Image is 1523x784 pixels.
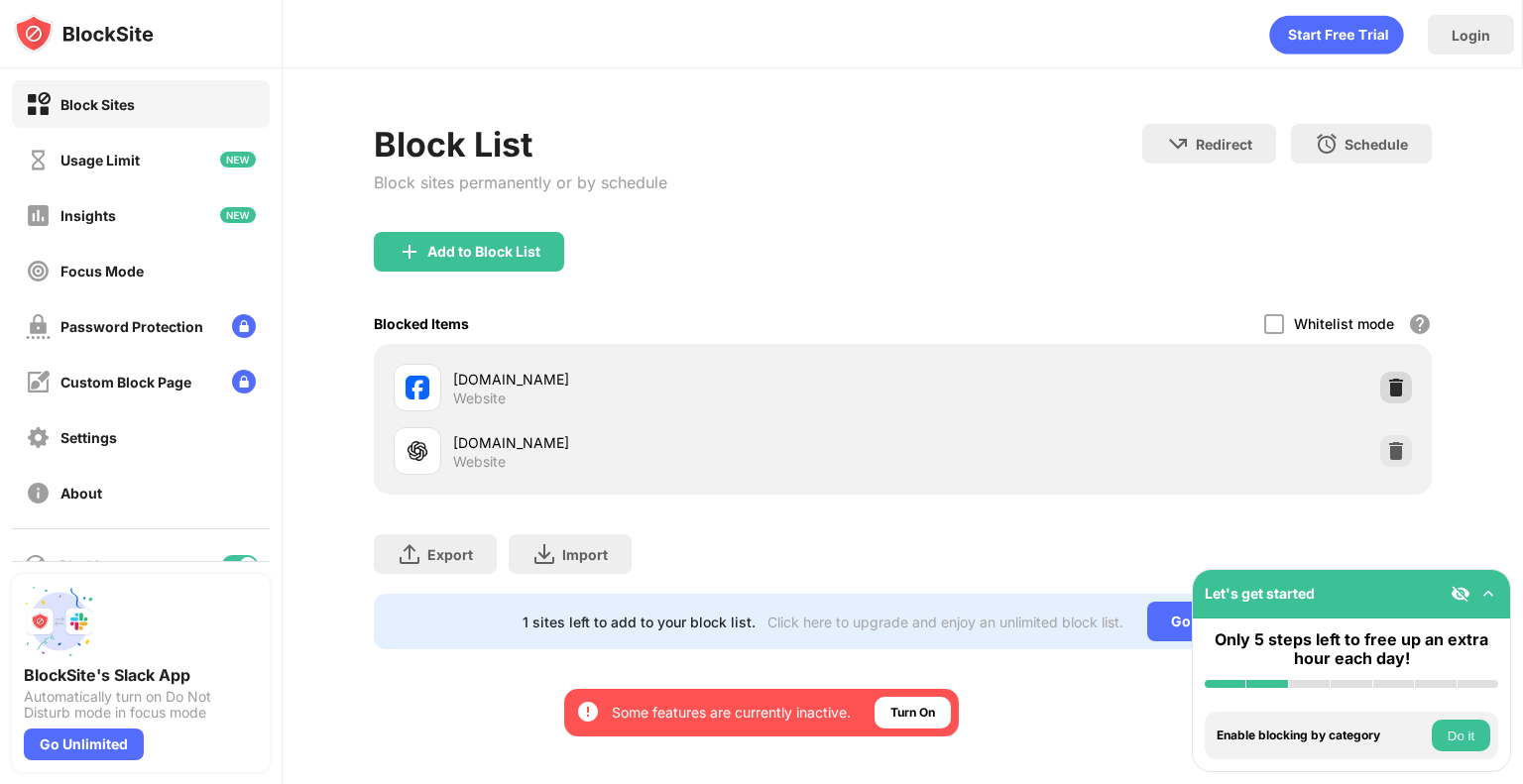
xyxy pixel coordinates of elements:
div: Import [562,546,608,563]
div: About [60,485,102,502]
button: Do it [1432,720,1490,751]
div: BlockSite's Slack App [24,665,258,685]
img: favicons [406,439,429,463]
div: Add to Block List [427,244,540,260]
div: Only 5 steps left to free up an extra hour each day! [1205,630,1498,668]
div: 1 sites left to add to your block list. [523,614,756,630]
div: Blocked Items [374,315,469,332]
img: lock-menu.svg [232,314,256,338]
img: new-icon.svg [220,152,256,168]
div: Login [1452,27,1490,44]
img: blocking-icon.svg [24,553,48,577]
div: Settings [60,429,117,446]
div: Enable blocking by category [1217,728,1427,742]
img: error-circle-white.svg [576,700,600,724]
div: Website [453,390,506,407]
div: Turn On [890,703,935,723]
div: Focus Mode [60,263,144,280]
div: Go Unlimited [24,728,144,760]
div: Block Sites [60,96,135,113]
div: Whitelist mode [1294,315,1394,332]
img: block-on.svg [26,92,51,117]
div: Automatically turn on Do Not Disturb mode in focus mode [24,689,258,721]
div: Some features are currently inactive. [612,703,851,723]
div: Insights [60,207,116,224]
div: Custom Block Page [60,374,191,391]
img: customize-block-page-off.svg [26,370,51,394]
img: logo-blocksite.svg [14,14,154,54]
img: about-off.svg [26,481,51,505]
div: Block List [374,124,667,165]
div: [DOMAIN_NAME] [453,369,902,390]
img: new-icon.svg [220,207,256,223]
img: eye-not-visible.svg [1451,584,1470,604]
div: Usage Limit [60,152,140,168]
img: push-slack.svg [24,586,95,657]
img: focus-off.svg [26,259,51,283]
img: insights-off.svg [26,203,51,228]
div: Block sites permanently or by schedule [374,172,667,192]
img: time-usage-off.svg [26,148,51,172]
div: Export [427,546,473,563]
img: omni-setup-toggle.svg [1478,584,1498,604]
div: Click here to upgrade and enjoy an unlimited block list. [767,614,1123,630]
img: settings-off.svg [26,425,51,450]
div: Blocking [59,557,115,574]
div: Redirect [1196,136,1252,153]
div: animation [1269,15,1404,55]
div: [DOMAIN_NAME] [453,432,902,453]
div: Password Protection [60,318,203,335]
img: password-protection-off.svg [26,314,51,339]
div: Let's get started [1205,585,1315,602]
img: favicons [406,376,429,399]
img: lock-menu.svg [232,370,256,393]
div: Go Unlimited [1147,602,1283,641]
div: Website [453,453,506,471]
div: Schedule [1345,136,1408,153]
